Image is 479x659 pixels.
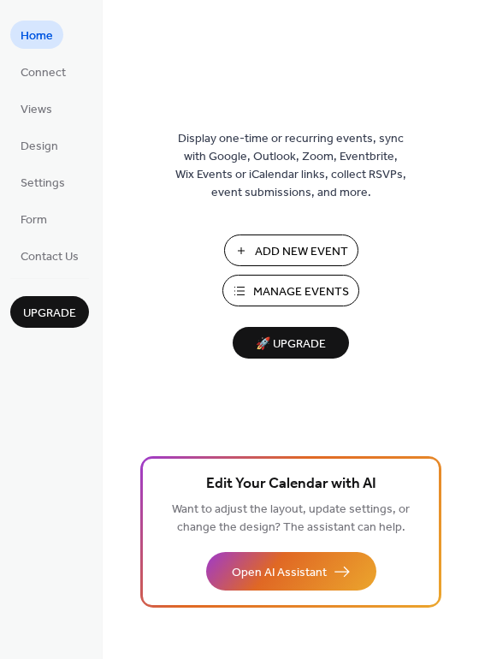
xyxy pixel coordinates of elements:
[232,564,327,582] span: Open AI Assistant
[21,27,53,45] span: Home
[10,241,89,270] a: Contact Us
[21,138,58,156] span: Design
[206,552,376,591] button: Open AI Assistant
[21,248,79,266] span: Contact Us
[10,205,57,233] a: Form
[172,498,410,539] span: Want to adjust the layout, update settings, or change the design? The assistant can help.
[10,168,75,196] a: Settings
[255,243,348,261] span: Add New Event
[10,94,62,122] a: Views
[175,130,406,202] span: Display one-time or recurring events, sync with Google, Outlook, Zoom, Eventbrite, Wix Events or ...
[206,472,376,496] span: Edit Your Calendar with AI
[21,101,52,119] span: Views
[222,275,359,306] button: Manage Events
[10,21,63,49] a: Home
[21,211,47,229] span: Form
[243,333,339,356] span: 🚀 Upgrade
[10,131,68,159] a: Design
[21,64,66,82] span: Connect
[253,283,349,301] span: Manage Events
[23,305,76,323] span: Upgrade
[21,175,65,193] span: Settings
[10,57,76,86] a: Connect
[224,235,358,266] button: Add New Event
[10,296,89,328] button: Upgrade
[233,327,349,359] button: 🚀 Upgrade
